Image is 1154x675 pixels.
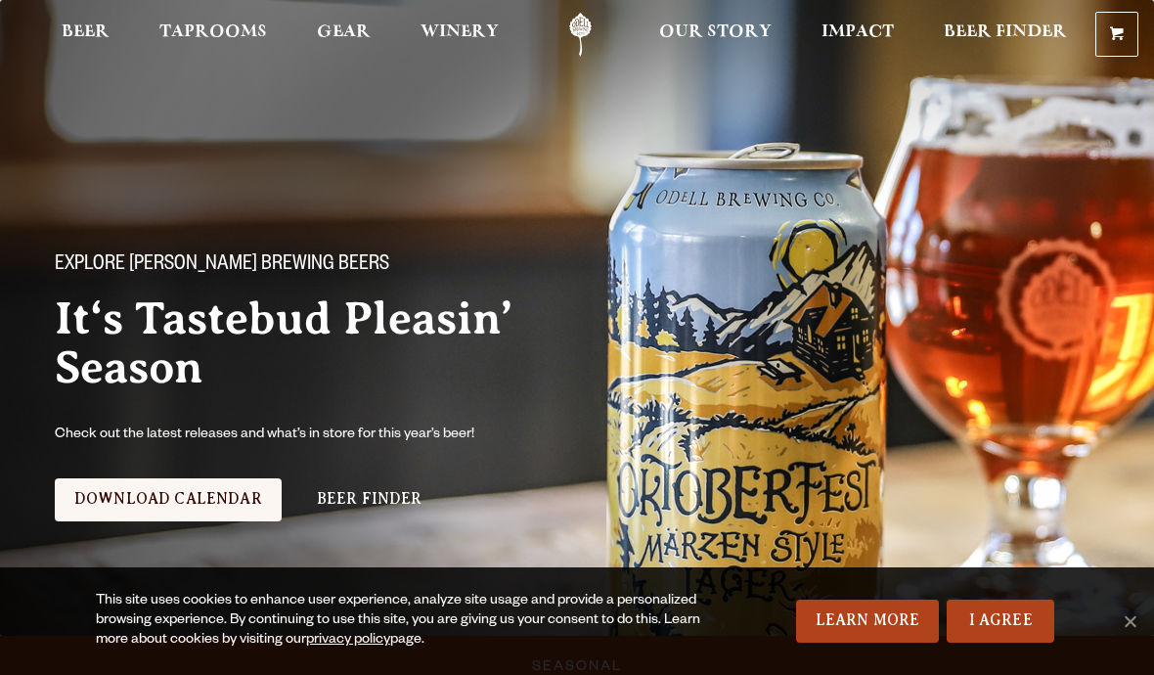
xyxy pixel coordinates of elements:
[306,633,390,649] a: privacy policy
[55,294,665,392] h2: It‘s Tastebud Pleasin’ Season
[947,600,1054,643] a: I Agree
[55,478,282,521] a: Download Calendar
[55,253,389,279] span: Explore [PERSON_NAME] Brewing Beers
[821,24,894,40] span: Impact
[646,13,784,57] a: Our Story
[1120,611,1139,631] span: No
[408,13,511,57] a: Winery
[944,24,1067,40] span: Beer Finder
[49,13,122,57] a: Beer
[62,24,110,40] span: Beer
[55,424,555,447] p: Check out the latest releases and what’s in store for this year’s beer!
[297,478,442,521] a: Beer Finder
[796,600,940,643] a: Learn More
[421,24,499,40] span: Winery
[544,13,617,57] a: Odell Home
[317,24,371,40] span: Gear
[809,13,907,57] a: Impact
[659,24,772,40] span: Our Story
[147,13,280,57] a: Taprooms
[159,24,267,40] span: Taprooms
[304,13,383,57] a: Gear
[931,13,1080,57] a: Beer Finder
[96,592,730,651] div: This site uses cookies to enhance user experience, analyze site usage and provide a personalized ...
